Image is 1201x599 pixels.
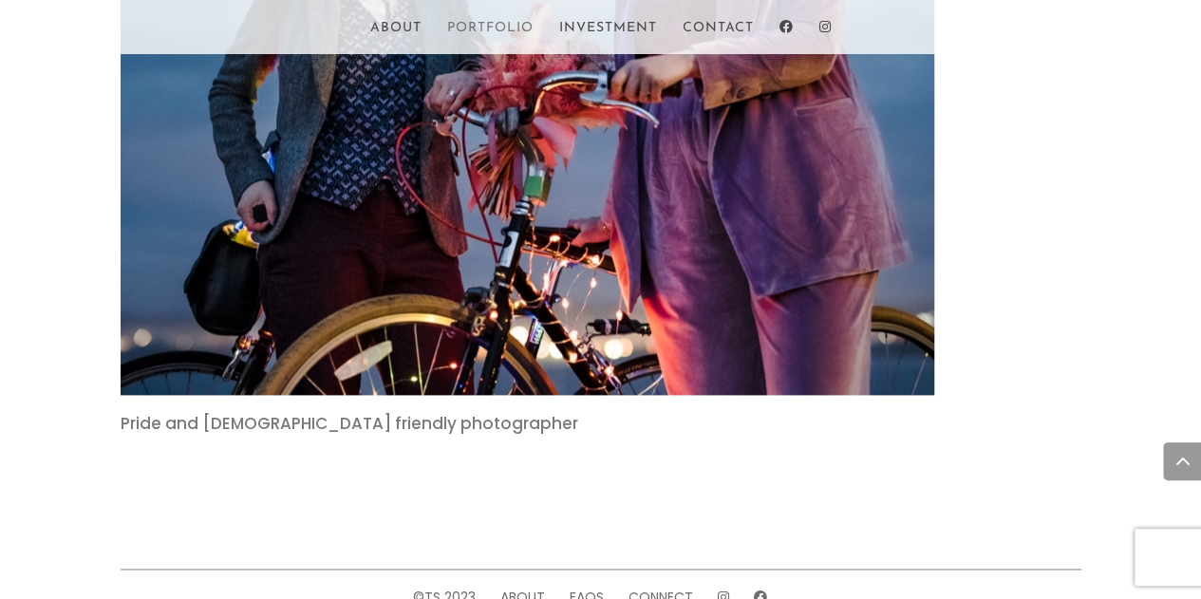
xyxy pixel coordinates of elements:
[559,22,657,54] a: Investment
[121,411,1028,437] p: Pride and [DEMOGRAPHIC_DATA] friendly photographer
[370,22,422,54] a: About
[447,22,534,54] a: Portfolio
[683,22,754,54] a: Contact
